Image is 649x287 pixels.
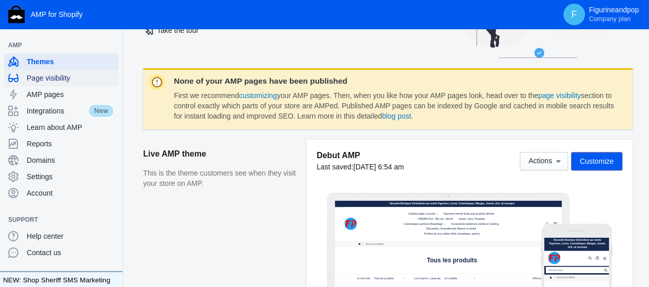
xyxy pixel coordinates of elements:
[198,62,330,77] button: Cosmetiques parfums Maquillage
[4,88,191,107] input: Rechercher
[27,106,88,116] span: Integrations
[174,76,614,86] dt: None of your AMP pages have been published
[382,112,411,120] a: blog post
[167,52,188,73] button: Menu
[11,45,47,81] img: image
[580,226,624,234] span: 1946 produits
[4,70,119,86] a: Page visibility
[571,152,622,170] button: Customize
[88,120,145,138] span: Tous les produits
[63,119,82,138] a: Home
[143,168,296,188] p: This is the theme customers see when they visit your store on AMP.
[27,155,114,165] span: Domains
[108,190,184,208] label: [GEOGRAPHIC_DATA] par
[336,62,486,77] a: Accessoires telephone mobile et Gaming
[203,65,317,74] span: Cosmetiques parfums Maquillage
[11,240,52,247] span: 1946 produits
[270,166,418,186] span: Tous les produits
[27,171,114,182] span: Settings
[341,65,481,74] span: Accessoires telephone mobile et Gaming
[358,48,446,63] a: Jouets ,Jeux, Poupées
[174,91,614,121] dd: First we recommend your AMP pages. Then, when you like how your AMP pages look, head over to the ...
[363,50,441,60] span: Jouets ,Jeux, Poupées
[314,33,474,48] a: Figurines marvel funko pop produits dérivés
[538,91,581,100] a: page visibility
[4,244,119,261] a: Contact us
[317,150,404,161] h5: Debut AMP
[88,104,114,118] span: New
[175,88,186,107] a: submit search
[4,103,119,119] a: IntegrationsNew
[31,10,83,18] span: AMP for Shopify
[9,111,28,130] a: Home
[28,51,64,87] img: image
[4,136,119,152] a: Reports
[27,111,33,129] span: ›
[27,56,114,67] span: Themes
[569,9,579,20] span: F
[146,26,199,34] span: Take the tour
[27,89,114,100] span: AMP pages
[11,190,87,199] label: Filtrer par
[4,185,119,201] a: Account
[65,226,104,235] label: Filtrer par
[263,77,421,92] a: Décoration, Ameublement Maison et Jardin
[4,53,119,70] a: Themes
[353,163,404,171] span: [DATE] 6:54 am
[104,43,121,47] button: Add a sales channel
[4,152,119,168] a: Domains
[215,35,294,45] span: Librairie page d accueil
[27,247,114,258] span: Contact us
[317,162,404,172] div: Last saved:
[80,120,86,138] span: ›
[27,122,114,132] span: Learn about AMP
[143,21,201,40] button: Take the tour
[268,80,416,89] span: Décoration, Ameublement Maison et Jardin
[8,215,104,225] span: Support
[233,226,311,235] label: [GEOGRAPHIC_DATA] par
[319,35,468,45] span: Figurines marvel funko pop produits dérivés
[27,231,114,241] span: Help center
[4,119,119,136] a: Learn about AMP
[8,6,25,23] img: Shop Sheriff Logo
[8,40,104,50] span: AMP
[210,33,308,48] button: Librairie page d accueil
[239,91,277,100] a: customizing
[589,15,631,23] span: Company plan
[104,218,121,222] button: Add a sales channel
[34,111,91,129] span: Tous les produits
[528,157,552,165] span: Actions
[4,168,119,185] a: Settings
[262,94,426,103] span: Profitez de nos soldes d'été cosmetique, parfum
[520,152,568,170] button: Actions
[27,73,114,83] span: Page visibility
[4,86,119,103] a: AMP pages
[243,50,346,60] span: CINEMA Dvd , Blu-ray , derivé
[580,157,614,165] span: Customize
[143,140,296,168] h2: Live AMP theme
[257,91,431,106] a: Profitez de nos soldes d'été cosmetique, parfum
[30,148,165,166] span: Tous les produits
[238,48,351,63] a: CINEMA Dvd , Blu-ray , derivé
[589,6,639,23] p: Figurineandpop
[27,188,114,198] span: Account
[27,139,114,149] span: Reports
